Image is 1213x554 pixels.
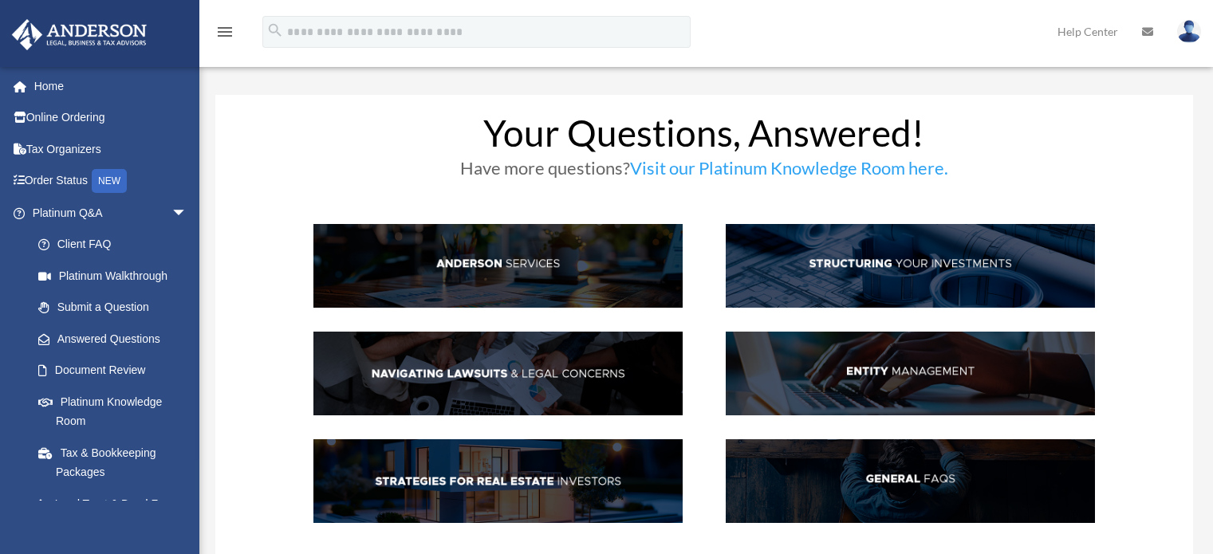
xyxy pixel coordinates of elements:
[1177,20,1201,43] img: User Pic
[22,488,211,520] a: Land Trust & Deed Forum
[313,115,1096,159] h1: Your Questions, Answered!
[11,70,211,102] a: Home
[313,159,1096,185] h3: Have more questions?
[11,133,211,165] a: Tax Organizers
[11,165,211,198] a: Order StatusNEW
[215,28,234,41] a: menu
[313,224,683,308] img: AndServ_hdr
[22,292,211,324] a: Submit a Question
[22,386,211,437] a: Platinum Knowledge Room
[171,197,203,230] span: arrow_drop_down
[22,437,211,488] a: Tax & Bookkeeping Packages
[22,323,211,355] a: Answered Questions
[7,19,152,50] img: Anderson Advisors Platinum Portal
[630,157,948,187] a: Visit our Platinum Knowledge Room here.
[215,22,234,41] i: menu
[726,439,1095,523] img: GenFAQ_hdr
[266,22,284,39] i: search
[726,332,1095,415] img: EntManag_hdr
[22,355,211,387] a: Document Review
[11,197,211,229] a: Platinum Q&Aarrow_drop_down
[92,169,127,193] div: NEW
[313,439,683,523] img: StratsRE_hdr
[313,332,683,415] img: NavLaw_hdr
[11,102,211,134] a: Online Ordering
[22,260,211,292] a: Platinum Walkthrough
[22,229,203,261] a: Client FAQ
[726,224,1095,308] img: StructInv_hdr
